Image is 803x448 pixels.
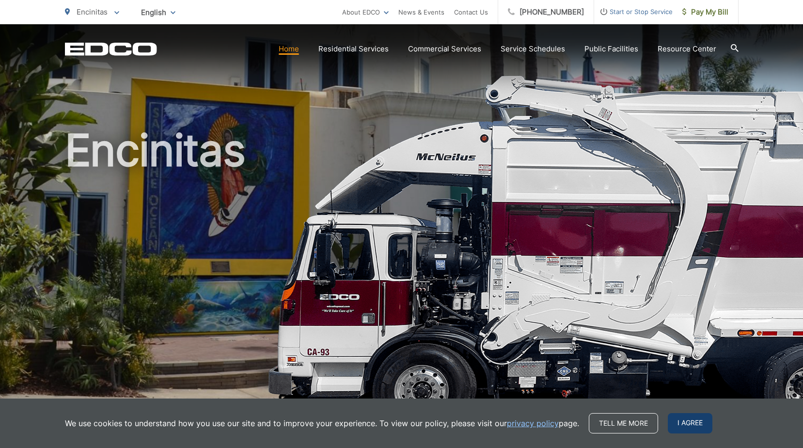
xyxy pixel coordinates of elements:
span: English [134,4,183,21]
a: Home [279,43,299,55]
a: Public Facilities [584,43,638,55]
span: Pay My Bill [682,6,728,18]
a: News & Events [398,6,444,18]
a: privacy policy [507,417,559,429]
a: Resource Center [658,43,716,55]
p: We use cookies to understand how you use our site and to improve your experience. To view our pol... [65,417,579,429]
span: I agree [668,413,712,433]
h1: Encinitas [65,126,739,433]
span: Encinitas [77,7,108,16]
a: EDCD logo. Return to the homepage. [65,42,157,56]
a: About EDCO [342,6,389,18]
a: Commercial Services [408,43,481,55]
a: Service Schedules [501,43,565,55]
a: Contact Us [454,6,488,18]
a: Tell me more [589,413,658,433]
a: Residential Services [318,43,389,55]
